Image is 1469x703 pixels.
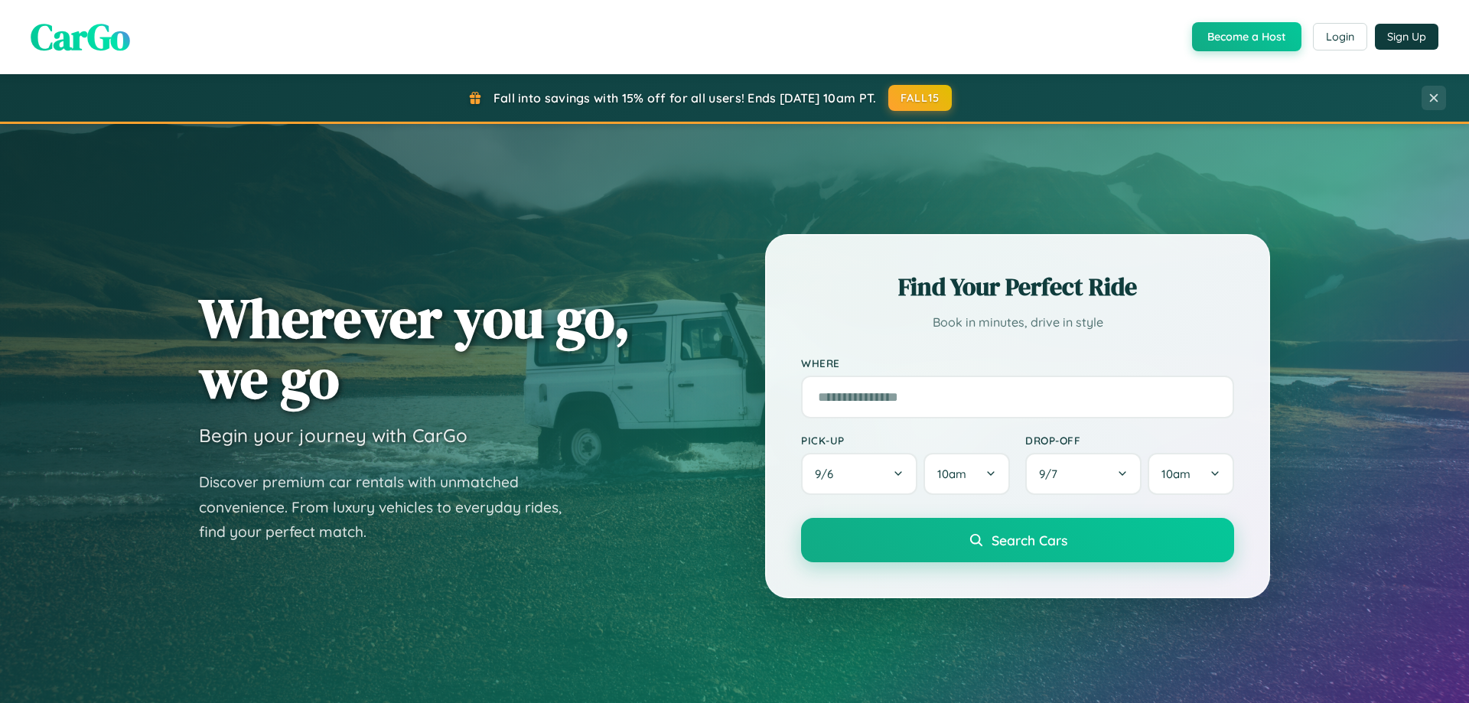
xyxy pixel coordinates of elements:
[888,85,953,111] button: FALL15
[31,11,130,62] span: CarGo
[1025,434,1234,447] label: Drop-off
[801,270,1234,304] h2: Find Your Perfect Ride
[1161,467,1191,481] span: 10am
[1375,24,1438,50] button: Sign Up
[199,424,467,447] h3: Begin your journey with CarGo
[801,356,1234,369] label: Where
[801,518,1234,562] button: Search Cars
[923,453,1010,495] button: 10am
[992,532,1067,548] span: Search Cars
[199,288,630,408] h1: Wherever you go, we go
[493,90,877,106] span: Fall into savings with 15% off for all users! Ends [DATE] 10am PT.
[199,470,581,545] p: Discover premium car rentals with unmatched convenience. From luxury vehicles to everyday rides, ...
[1148,453,1234,495] button: 10am
[937,467,966,481] span: 10am
[801,453,917,495] button: 9/6
[1313,23,1367,50] button: Login
[815,467,841,481] span: 9 / 6
[1039,467,1065,481] span: 9 / 7
[1192,22,1301,51] button: Become a Host
[1025,453,1142,495] button: 9/7
[801,434,1010,447] label: Pick-up
[801,311,1234,334] p: Book in minutes, drive in style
